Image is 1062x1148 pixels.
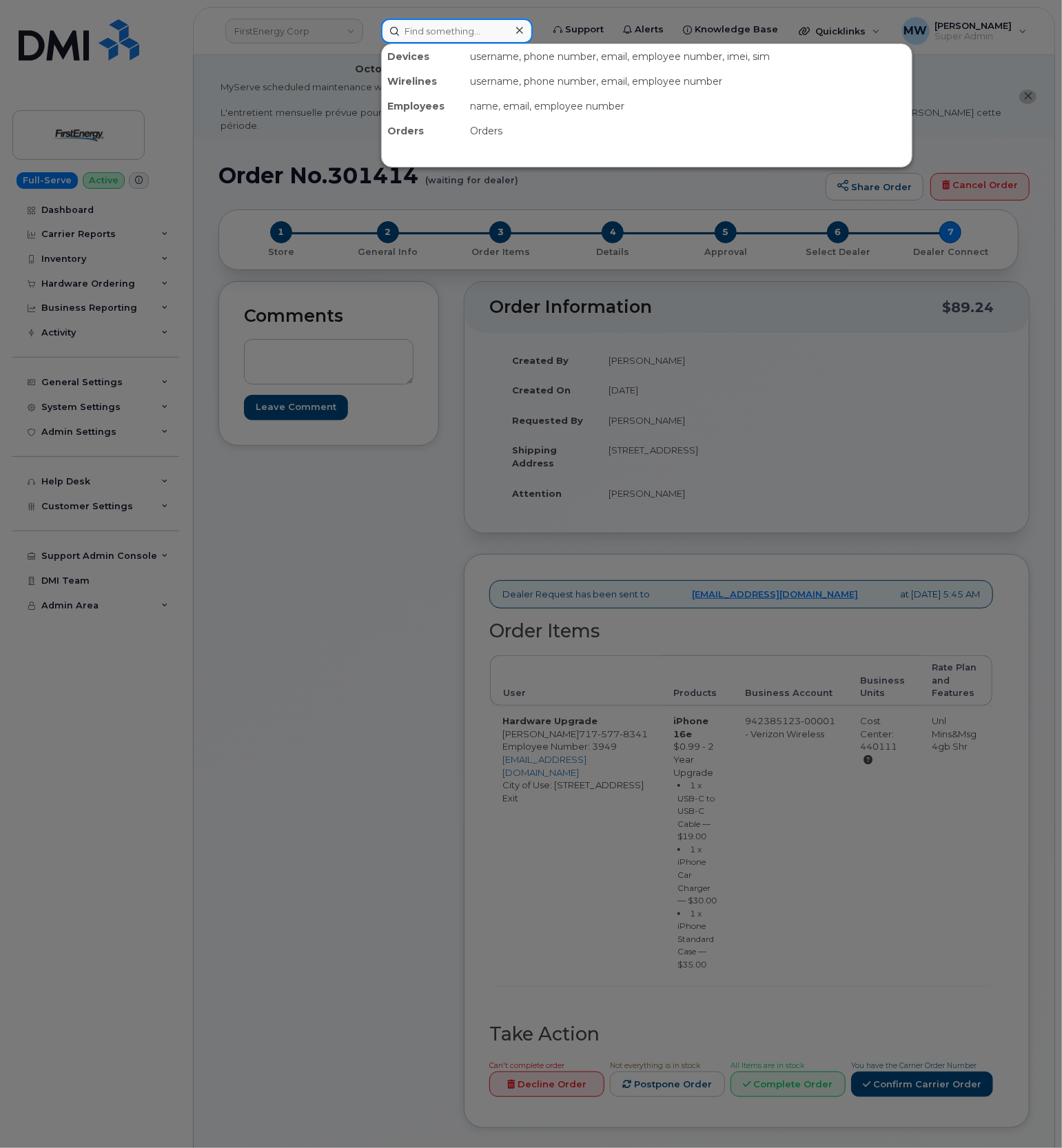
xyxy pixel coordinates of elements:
div: username, phone number, email, employee number [464,69,912,94]
div: Wirelines [382,69,464,94]
div: Orders [464,119,912,143]
div: Orders [382,119,464,143]
div: Devices [382,44,464,69]
div: Employees [382,94,464,119]
iframe: Messenger Launcher [1002,1088,1052,1138]
div: name, email, employee number [464,94,912,119]
div: username, phone number, email, employee number, imei, sim [464,44,912,69]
